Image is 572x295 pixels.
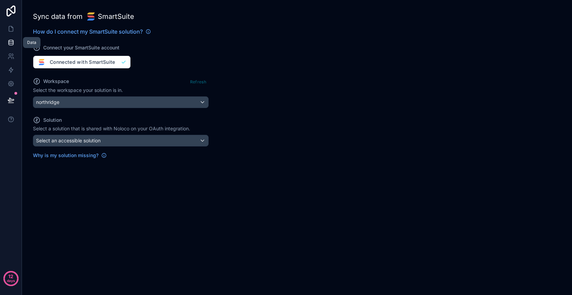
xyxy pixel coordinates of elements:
[33,27,143,36] span: How do I connect my SmartSuite solution?
[98,12,134,21] span: SmartSuite
[43,44,119,51] span: Connect your SmartSuite account
[8,273,13,280] p: 12
[33,96,209,108] button: northridge
[7,276,15,285] p: days
[43,78,69,85] span: Workspace
[33,152,107,159] a: Why is my solution missing?
[33,152,98,159] span: Why is my solution missing?
[33,12,83,21] span: Sync data from
[33,27,151,36] a: How do I connect my SmartSuite solution?
[33,87,209,94] p: Select the workspace your solution is in.
[36,99,59,106] span: northridge
[43,117,62,123] span: Solution
[27,40,36,45] div: Data
[36,138,101,143] span: Select an accessible solution
[33,125,209,132] p: Select a solution that is shared with Noloco on your OAuth integration.
[85,11,96,22] img: SmartSuite logo
[33,135,209,146] button: Select an accessible solution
